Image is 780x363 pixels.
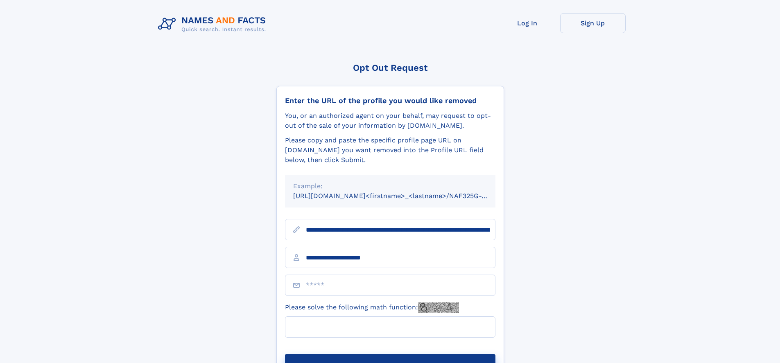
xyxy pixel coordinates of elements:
[285,302,459,313] label: Please solve the following math function:
[293,192,511,200] small: [URL][DOMAIN_NAME]<firstname>_<lastname>/NAF325G-xxxxxxxx
[276,63,504,73] div: Opt Out Request
[293,181,487,191] div: Example:
[285,135,495,165] div: Please copy and paste the specific profile page URL on [DOMAIN_NAME] you want removed into the Pr...
[155,13,273,35] img: Logo Names and Facts
[495,13,560,33] a: Log In
[285,96,495,105] div: Enter the URL of the profile you would like removed
[560,13,626,33] a: Sign Up
[285,111,495,131] div: You, or an authorized agent on your behalf, may request to opt-out of the sale of your informatio...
